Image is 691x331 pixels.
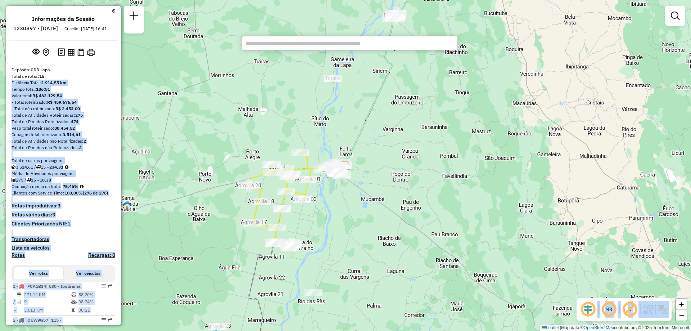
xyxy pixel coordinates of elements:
td: = [13,307,17,314]
img: RT PA - Santa Maria da Vitória [122,201,132,210]
h4: Rotas vários dias: [12,212,115,218]
span: 2 - [13,317,62,329]
td: 98,74% [78,298,112,305]
strong: 3 [58,202,60,209]
strong: R$ 462.129,54 [32,93,62,98]
h4: Informações da Sessão [32,15,95,22]
i: Total de Atividades [17,300,21,304]
h4: Rotas [12,252,25,258]
strong: 18,33 [40,177,51,183]
strong: 88.454,52 [54,125,75,131]
i: % de utilização da cubagem [71,300,77,304]
i: % de utilização do peso [71,292,77,297]
div: 3.514,61 / 15 = [12,164,115,170]
a: Clique aqui para minimizar o painel [112,6,115,15]
span: Ocultar deslocamento [579,301,597,318]
td: / [13,298,17,305]
strong: 275 [75,112,83,118]
i: Tempo total em rota [71,308,75,312]
div: Cubagem total roteirizado: [12,131,115,138]
span: Clientes com Service Time: [12,190,64,196]
td: 9 [24,298,71,305]
button: Imprimir Rotas [86,47,96,58]
h4: Rotas improdutivas: [12,203,115,209]
span: 1 - [13,283,81,289]
div: - Total roteirizado: [12,99,115,106]
button: Visualizar Romaneio [76,47,86,58]
td: 08:21 [78,307,112,314]
button: Centralizar mapa no depósito ou ponto de apoio [41,47,51,58]
strong: 3 [79,145,82,150]
i: Meta Caixas/viagem: 206,52 Diferença: 27,79 [65,165,68,169]
strong: 15 [39,73,44,79]
div: Valor total: [12,93,115,99]
img: Fluxo de ruas [642,304,654,315]
em: Rota exportada [108,284,112,288]
h4: Lista de veículos [12,245,115,251]
strong: 474 [71,119,78,124]
div: Total de caixas por viagem: [12,157,115,164]
em: Opções [101,318,106,322]
strong: 100,00% [64,190,83,196]
i: Distância Total [17,292,21,297]
div: Depósito: [12,67,115,73]
span: QUW9G57 [27,317,48,323]
i: Total de rotas [26,178,31,182]
div: - Total não roteirizado: [12,106,115,112]
h4: Transportadoras [12,236,115,242]
strong: (276 de 276) [83,190,108,196]
h4: Recargas: 0 [88,252,115,258]
span: − [679,310,684,319]
strong: 1 [67,220,70,227]
strong: 3 [52,211,55,218]
div: Média de Atividades por viagem: [12,170,115,177]
div: Tempo total: [12,86,115,93]
div: Distância Total: [12,80,115,86]
strong: 2.914,55 km [41,80,67,85]
a: Zoom in [676,299,687,310]
strong: 234,31 [49,164,63,170]
h4: Clientes Priorizados NR: [12,221,115,227]
em: Média calculada utilizando a maior ocupação (%Peso ou %Cubagem) de cada rota da sessão. Rotas cro... [80,184,83,189]
i: Total de Atividades [12,178,16,182]
button: Ver veículos [63,267,113,279]
strong: 75,46% [63,184,78,189]
i: Cubagem total roteirizado [12,165,16,169]
div: Atividade não roteirizada - VALMIR [304,289,322,296]
button: Exibir sessão original [31,46,41,58]
em: Opções [101,284,106,288]
span: Ocupação média da frota: [12,184,61,189]
div: Total de Pedidos não Roteirizados: [12,144,115,151]
strong: CDD Lapa [31,67,50,72]
div: Total de Atividades não Roteirizadas: [12,138,115,144]
div: Total de Pedidos Roteirizados: [12,118,115,125]
td: 271,14 KM [24,291,71,298]
a: Nova sessão e pesquisa [127,9,141,25]
span: + [679,300,684,309]
span: | 530 - Ibotirama [46,283,81,289]
button: Logs desbloquear sessão [57,47,66,58]
td: 30,13 KM [24,307,71,314]
div: Map data © contributors,© 2025 TomTom, Microsoft [540,325,691,331]
span: FCA1B34 [27,283,46,289]
a: OpenStreetMap [584,325,614,330]
a: Leaflet [542,325,559,330]
div: Criação: [DATE] 16:41 [62,26,110,32]
span: Ocultar NR [600,301,618,318]
button: Ver rotas [14,267,63,279]
td: 88,20% [78,291,112,298]
div: Atividade não roteirizada - MIRIAM FRANCISCA DE DEUS [324,75,342,82]
div: Peso total roteirizado: [12,125,115,131]
h6: 1230897 - [DATE] [13,25,58,32]
img: Exibir/Ocultar setores [657,304,669,315]
div: Total de rotas: [12,73,115,80]
strong: 186:51 [36,86,50,92]
strong: R$ 2.453,00 [55,106,80,111]
div: 275 / 15 = [12,177,115,183]
a: Exibir filtros [668,9,682,23]
button: Visualizar relatório de Roteirização [66,47,76,57]
strong: R$ 459.676,54 [47,99,77,105]
strong: 2 [83,138,86,144]
span: | [560,325,561,330]
span: Exibir rótulo [621,301,638,318]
